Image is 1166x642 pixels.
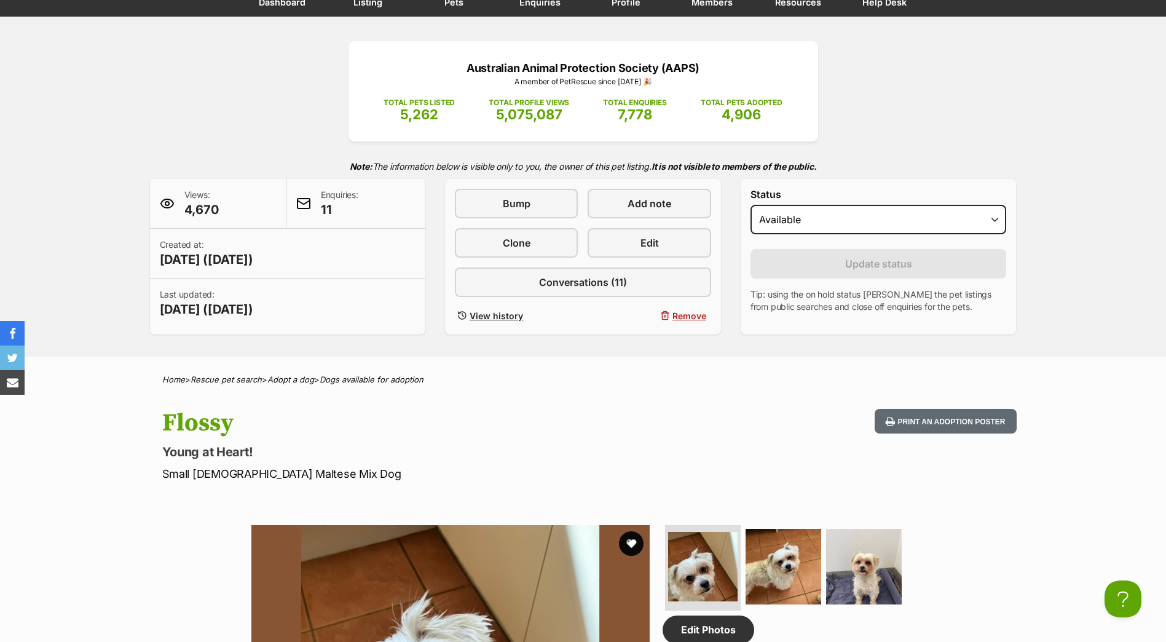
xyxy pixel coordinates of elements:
[722,106,761,122] span: 4,906
[588,228,711,258] a: Edit
[162,466,682,482] p: Small [DEMOGRAPHIC_DATA] Maltese Mix Dog
[845,256,912,271] span: Update status
[746,529,821,604] img: Photo of Flossy
[455,267,711,297] a: Conversations (11)
[588,189,711,218] a: Add note
[162,443,682,461] p: Young at Heart!
[455,189,578,218] a: Bump
[160,239,253,268] p: Created at:
[826,529,902,604] img: Photo of Flossy
[496,106,562,122] span: 5,075,087
[321,189,358,218] p: Enquiries:
[750,189,1007,200] label: Status
[503,236,530,250] span: Clone
[455,307,578,325] a: View history
[619,531,644,556] button: favourite
[160,301,253,318] span: [DATE] ([DATE])
[400,106,438,122] span: 5,262
[160,288,253,318] p: Last updated:
[750,249,1007,279] button: Update status
[603,97,666,108] p: TOTAL ENQUIRIES
[503,196,530,211] span: Bump
[320,374,423,384] a: Dogs available for adoption
[160,251,253,268] span: [DATE] ([DATE])
[539,275,627,290] span: Conversations (11)
[321,201,358,218] span: 11
[184,189,219,218] p: Views:
[672,309,706,322] span: Remove
[184,201,219,218] span: 4,670
[150,154,1017,179] p: The information below is visible only to you, the owner of this pet listing.
[489,97,569,108] p: TOTAL PROFILE VIEWS
[618,106,652,122] span: 7,778
[384,97,455,108] p: TOTAL PETS LISTED
[668,532,738,601] img: Photo of Flossy
[267,374,314,384] a: Adopt a dog
[628,196,671,211] span: Add note
[162,409,682,437] h1: Flossy
[875,409,1016,434] button: Print an adoption poster
[470,309,523,322] span: View history
[588,307,711,325] button: Remove
[132,375,1035,384] div: > > >
[191,374,262,384] a: Rescue pet search
[162,374,185,384] a: Home
[455,228,578,258] a: Clone
[367,76,800,87] p: A member of PetRescue since [DATE] 🎉
[750,288,1007,313] p: Tip: using the on hold status [PERSON_NAME] the pet listings from public searches and close off e...
[701,97,782,108] p: TOTAL PETS ADOPTED
[652,161,817,172] strong: It is not visible to members of the public.
[367,60,800,76] p: Australian Animal Protection Society (AAPS)
[1105,581,1141,617] iframe: Help Scout Beacon - Open
[640,236,659,250] span: Edit
[350,161,372,172] strong: Note:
